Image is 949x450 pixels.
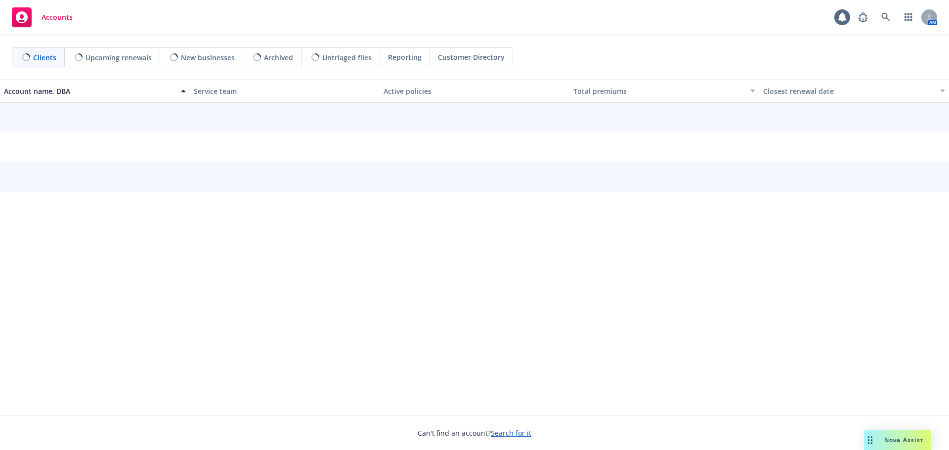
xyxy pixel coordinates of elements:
button: Closest renewal date [759,79,949,103]
a: Report a Bug [853,7,873,27]
span: Can't find an account? [418,428,531,438]
div: Closest renewal date [763,86,934,96]
button: Nova Assist [864,430,931,450]
a: Search for it [491,428,531,438]
a: Search [876,7,896,27]
span: Archived [264,52,293,63]
div: Total premiums [573,86,744,96]
span: Reporting [388,52,422,62]
div: Drag to move [864,430,876,450]
button: Active policies [380,79,569,103]
div: Service team [194,86,376,96]
span: Clients [33,52,56,63]
button: Service team [190,79,380,103]
span: Accounts [42,13,73,21]
span: Upcoming renewals [86,52,152,63]
span: New businesses [181,52,235,63]
button: Total premiums [569,79,759,103]
a: Switch app [899,7,918,27]
div: Active policies [384,86,565,96]
span: Customer Directory [438,52,505,62]
a: Accounts [8,3,77,31]
span: Untriaged files [322,52,372,63]
span: Nova Assist [884,436,923,444]
div: Account name, DBA [4,86,175,96]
